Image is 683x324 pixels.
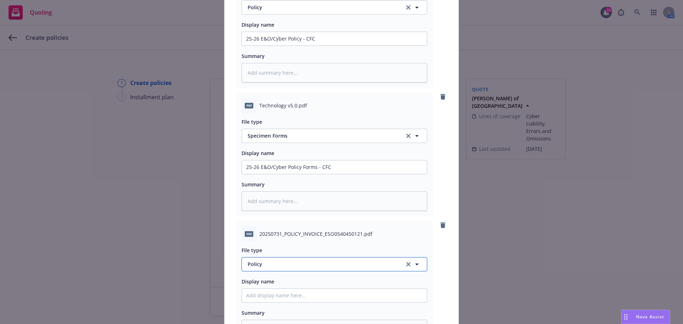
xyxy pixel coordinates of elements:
[636,314,664,320] span: Nova Assist
[242,118,262,125] span: File type
[242,150,274,156] span: Display name
[242,309,265,316] span: Summary
[242,257,427,271] button: Policyclear selection
[242,160,427,174] input: Add display name here...
[242,181,265,188] span: Summary
[245,231,253,237] span: pdf
[439,221,447,229] a: remove
[242,247,262,254] span: File type
[248,132,396,139] span: Specimen Forms
[404,3,413,12] a: clear selection
[242,0,427,15] button: Policyclear selection
[242,278,274,285] span: Display name
[245,103,253,108] span: pdf
[242,53,265,59] span: Summary
[404,260,413,269] a: clear selection
[621,310,630,324] div: Drag to move
[439,92,447,101] a: remove
[242,32,427,46] input: Add display name here...
[404,132,413,140] a: clear selection
[242,129,427,143] button: Specimen Formsclear selection
[248,260,396,268] span: Policy
[259,102,307,109] span: Technology v5.0.pdf
[621,310,670,324] button: Nova Assist
[242,21,274,28] span: Display name
[242,289,427,302] input: Add display name here...
[259,230,372,238] span: 20250731_POLICY_INVOICE_ESO0540450121.pdf
[248,4,396,11] span: Policy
